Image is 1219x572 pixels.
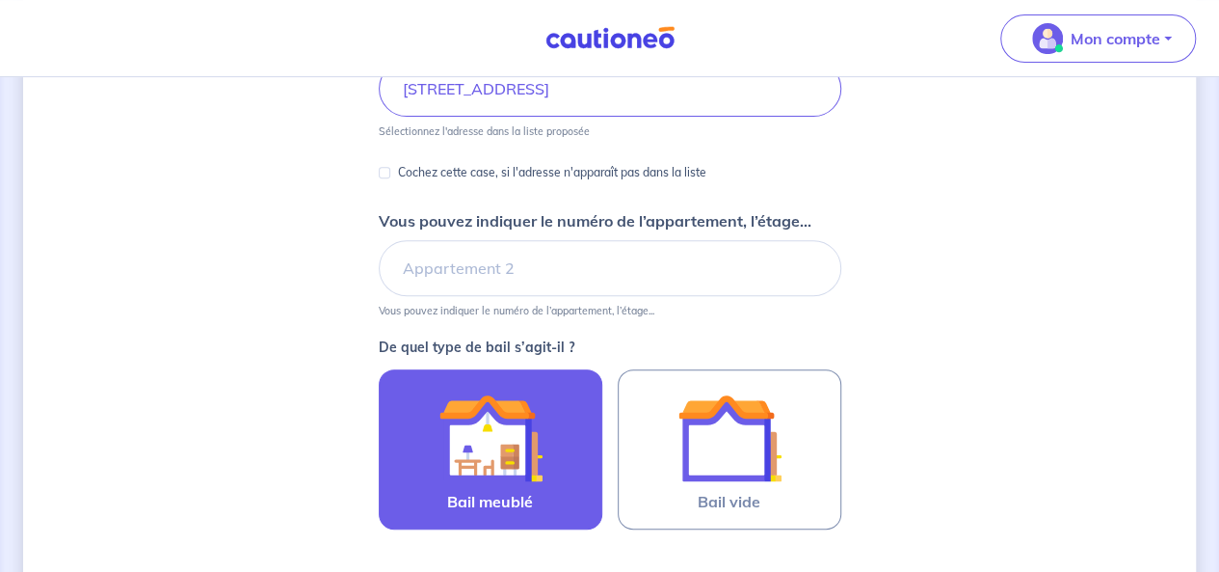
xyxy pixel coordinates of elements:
p: Sélectionnez l'adresse dans la liste proposée [379,124,590,138]
img: illu_empty_lease.svg [677,386,782,490]
button: illu_account_valid_menu.svgMon compte [1000,14,1196,63]
img: Cautioneo [538,26,682,50]
p: Mon compte [1071,27,1160,50]
p: Vous pouvez indiquer le numéro de l’appartement, l’étage... [379,209,811,232]
input: 2 rue de paris, 59000 lille [379,61,841,117]
span: Bail vide [698,490,760,513]
span: Bail meublé [447,490,533,513]
img: illu_furnished_lease.svg [438,386,543,490]
p: Cochez cette case, si l'adresse n'apparaît pas dans la liste [398,161,706,184]
p: De quel type de bail s’agit-il ? [379,340,841,354]
p: Vous pouvez indiquer le numéro de l’appartement, l’étage... [379,304,654,317]
img: illu_account_valid_menu.svg [1032,23,1063,54]
input: Appartement 2 [379,240,841,296]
